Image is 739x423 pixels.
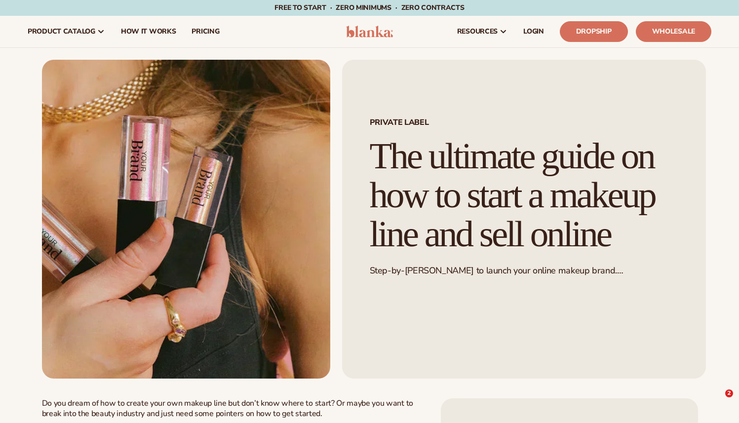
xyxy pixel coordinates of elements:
iframe: Intercom live chat [705,389,729,413]
a: Wholesale [636,21,711,42]
span: 2 [725,389,733,397]
a: How It Works [113,16,184,47]
span: product catalog [28,28,95,36]
span: Free to start · ZERO minimums · ZERO contracts [274,3,464,12]
span: resources [457,28,498,36]
h1: The ultimate guide on how to start a makeup line and sell online [370,137,678,253]
span: How It Works [121,28,176,36]
img: Person holding branded make up with a solid pink background [42,60,330,379]
span: Do you dream of how to create your own makeup line but don’t know where to start? Or maybe you wa... [42,398,413,419]
a: resources [449,16,515,47]
span: Private label [370,118,678,126]
a: pricing [184,16,227,47]
span: LOGIN [523,28,544,36]
a: Dropship [560,21,628,42]
span: pricing [192,28,219,36]
a: LOGIN [515,16,552,47]
img: logo [346,26,393,38]
p: Step-by-[PERSON_NAME] to launch your online makeup brand. [370,265,678,276]
a: product catalog [20,16,113,47]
